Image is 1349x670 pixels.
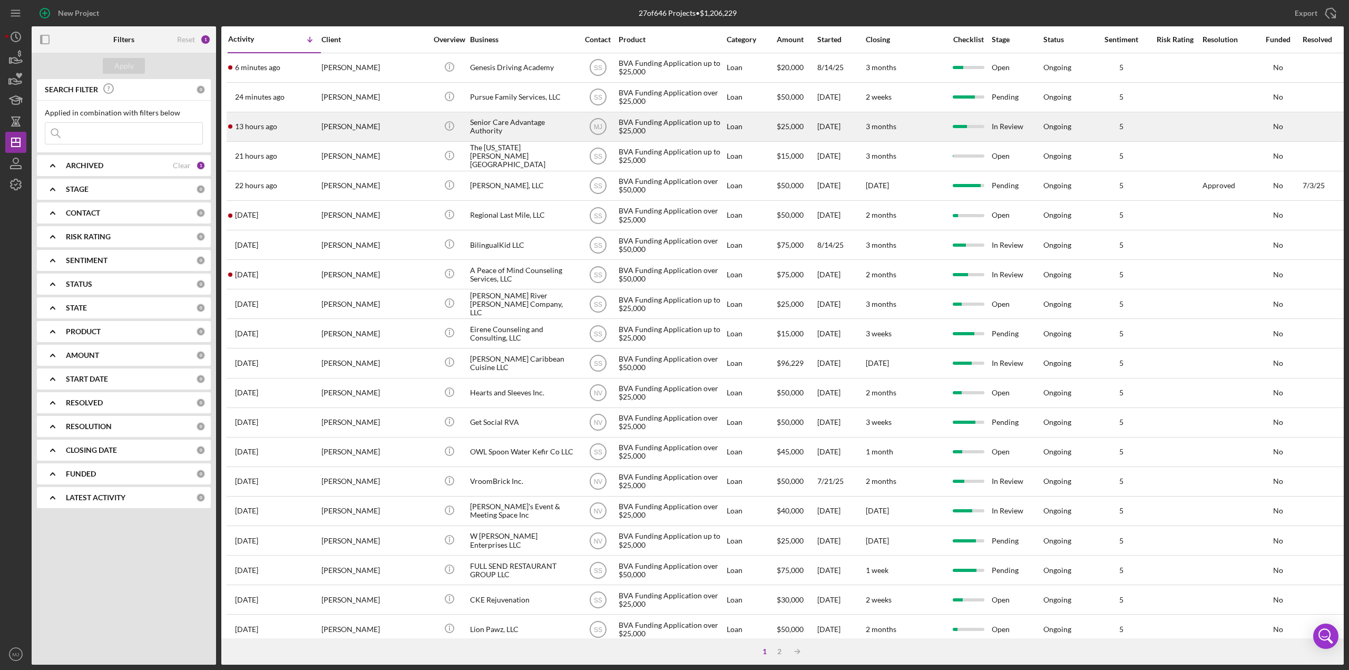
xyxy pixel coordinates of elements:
[727,290,776,318] div: Loan
[992,497,1042,525] div: In Review
[992,468,1042,496] div: In Review
[470,409,575,436] div: Get Social RVA
[727,260,776,288] div: Loan
[817,172,865,200] div: [DATE]
[1043,122,1071,131] div: Ongoing
[1095,477,1148,485] div: 5
[235,418,258,426] time: 2025-08-04 20:20
[777,142,816,170] div: $15,000
[593,241,602,249] text: SS
[470,172,575,200] div: [PERSON_NAME], LLC
[1254,566,1302,575] div: No
[1254,122,1302,131] div: No
[1149,35,1201,44] div: Risk Rating
[992,35,1042,44] div: Stage
[321,290,427,318] div: [PERSON_NAME]
[58,3,99,24] div: New Project
[866,299,896,308] time: 3 months
[321,527,427,555] div: [PERSON_NAME]
[1043,537,1071,545] div: Ongoing
[817,201,865,229] div: [DATE]
[578,35,618,44] div: Contact
[727,438,776,466] div: Loan
[321,83,427,111] div: [PERSON_NAME]
[1095,359,1148,367] div: 5
[777,260,816,288] div: $75,000
[817,142,865,170] div: [DATE]
[470,201,575,229] div: Regional Last Mile, LLC
[817,527,865,555] div: [DATE]
[1043,418,1071,426] div: Ongoing
[817,231,865,259] div: 8/14/25
[1095,152,1148,160] div: 5
[817,468,865,496] div: 7/21/25
[235,211,258,219] time: 2025-08-18 02:42
[593,360,602,367] text: SS
[235,566,258,575] time: 2025-07-17 14:10
[619,172,724,200] div: BVA Funding Application over $50,000
[992,83,1042,111] div: Pending
[619,142,724,170] div: BVA Funding Application up to $25,000
[235,359,258,367] time: 2025-08-12 16:47
[470,290,575,318] div: [PERSON_NAME] River [PERSON_NAME] Company, LLC
[619,319,724,347] div: BVA Funding Application up to $25,000
[817,35,865,44] div: Started
[777,201,816,229] div: $50,000
[817,497,865,525] div: [DATE]
[593,64,602,72] text: SS
[619,586,724,614] div: BVA Funding Application over $25,000
[866,388,896,397] time: 2 months
[727,83,776,111] div: Loan
[321,349,427,377] div: [PERSON_NAME]
[1095,566,1148,575] div: 5
[992,409,1042,436] div: Pending
[866,63,896,72] time: 3 months
[235,63,280,72] time: 2025-08-19 13:45
[1095,537,1148,545] div: 5
[866,240,896,249] time: 3 months
[866,270,896,279] time: 2 months
[1043,359,1071,367] div: Ongoing
[173,161,191,170] div: Clear
[992,113,1042,141] div: In Review
[429,35,469,44] div: Overview
[1095,300,1148,308] div: 5
[235,152,277,160] time: 2025-08-18 16:39
[817,319,865,347] div: [DATE]
[470,231,575,259] div: BilingualKid LLC
[1043,566,1071,575] div: Ongoing
[866,329,892,338] time: 3 weeks
[196,185,206,194] div: 0
[321,497,427,525] div: [PERSON_NAME]
[777,438,816,466] div: $45,000
[593,567,602,574] text: SS
[66,256,107,265] b: SENTIMENT
[619,260,724,288] div: BVA Funding Application over $50,000
[470,319,575,347] div: Eirene Counseling and Consulting, LLC
[1043,152,1071,160] div: Ongoing
[619,379,724,407] div: BVA Funding Application over $25,000
[470,349,575,377] div: [PERSON_NAME] Caribbean Cuisine LLC
[727,142,776,170] div: Loan
[114,58,134,74] div: Apply
[1095,63,1148,72] div: 5
[66,399,103,407] b: RESOLVED
[777,54,816,82] div: $20,000
[866,506,889,515] time: [DATE]
[727,172,776,200] div: Loan
[593,390,602,397] text: NV
[727,349,776,377] div: Loan
[593,271,602,278] text: SS
[1095,93,1148,101] div: 5
[1254,35,1302,44] div: Funded
[66,375,108,383] b: START DATE
[619,409,724,436] div: BVA Funding Application over $25,000
[235,537,258,545] time: 2025-07-18 18:16
[619,556,724,584] div: BVA Funding Application over $50,000
[992,201,1042,229] div: Open
[1043,35,1094,44] div: Status
[727,113,776,141] div: Loan
[470,142,575,170] div: The [US_STATE][PERSON_NAME][GEOGRAPHIC_DATA]
[992,527,1042,555] div: Pending
[1095,211,1148,219] div: 5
